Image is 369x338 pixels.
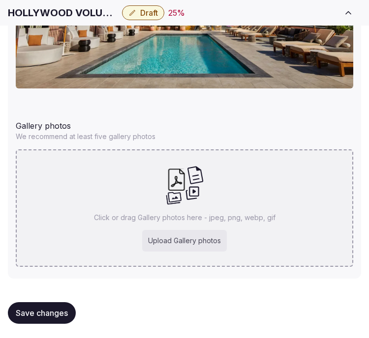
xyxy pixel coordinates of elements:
[336,2,361,24] button: Toggle sidebar
[16,308,68,318] span: Save changes
[122,5,164,20] button: Draft
[8,6,118,20] h1: HOLLYWOOD VOLUME, a Tribute Portfolio Hotel
[168,7,185,19] div: 25 %
[140,8,158,18] span: Draft
[8,302,76,324] button: Save changes
[94,213,276,223] p: Click or drag Gallery photos here - jpeg, png, webp, gif
[16,116,353,132] div: Gallery photos
[168,7,185,19] button: 25%
[16,132,353,141] p: We recommend at least five gallery photos
[142,230,227,252] div: Upload Gallery photos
